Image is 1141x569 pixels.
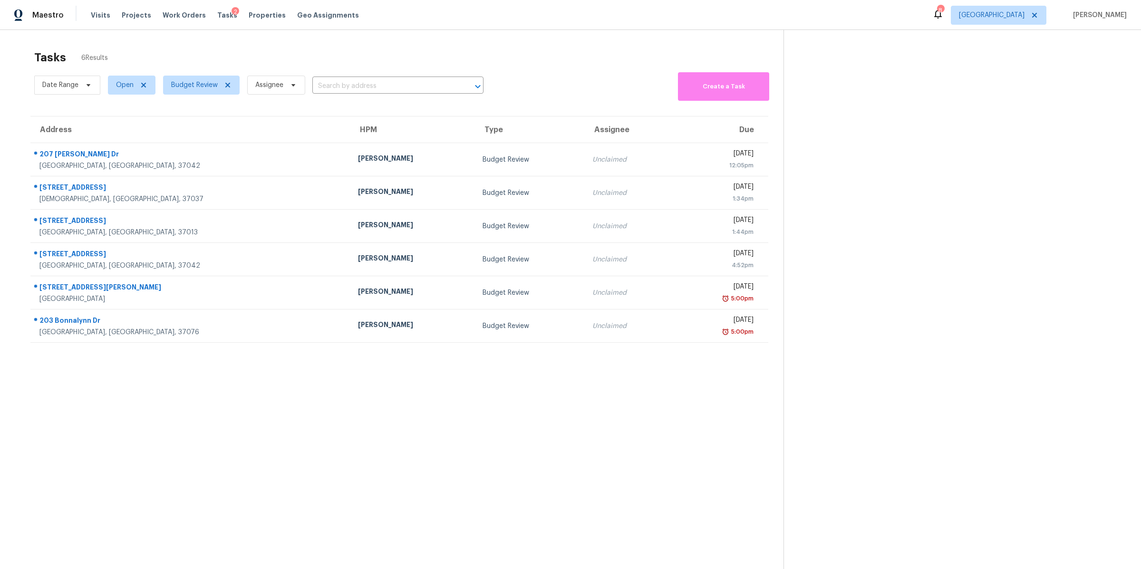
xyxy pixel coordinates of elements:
th: Due [672,116,768,143]
div: [DATE] [680,249,754,260]
span: Tasks [217,12,237,19]
span: Date Range [42,80,78,90]
div: 12:05pm [680,161,754,170]
div: [PERSON_NAME] [358,220,467,232]
button: Open [471,80,484,93]
span: Open [116,80,134,90]
div: 1:44pm [680,227,754,237]
img: Overdue Alarm Icon [722,294,729,303]
div: [PERSON_NAME] [358,320,467,332]
th: Type [475,116,584,143]
div: [STREET_ADDRESS][PERSON_NAME] [39,282,343,294]
div: [DATE] [680,182,754,194]
div: [DATE] [680,149,754,161]
span: Visits [91,10,110,20]
span: Work Orders [163,10,206,20]
div: 4:52pm [680,260,754,270]
div: 1:34pm [680,194,754,203]
span: [PERSON_NAME] [1069,10,1127,20]
div: [GEOGRAPHIC_DATA], [GEOGRAPHIC_DATA], 37042 [39,261,343,270]
h2: Tasks [34,53,66,62]
span: Projects [122,10,151,20]
div: [PERSON_NAME] [358,154,467,165]
span: Budget Review [171,80,218,90]
span: Create a Task [683,81,764,92]
div: Unclaimed [592,155,665,164]
div: [PERSON_NAME] [358,253,467,265]
div: [STREET_ADDRESS] [39,216,343,228]
div: Unclaimed [592,222,665,231]
div: Unclaimed [592,288,665,298]
div: [GEOGRAPHIC_DATA], [GEOGRAPHIC_DATA], 37013 [39,228,343,237]
div: 207 [PERSON_NAME] Dr [39,149,343,161]
div: [PERSON_NAME] [358,287,467,299]
span: Assignee [255,80,283,90]
span: [GEOGRAPHIC_DATA] [959,10,1025,20]
span: Geo Assignments [297,10,359,20]
div: [STREET_ADDRESS] [39,183,343,194]
img: Overdue Alarm Icon [722,327,729,337]
div: [GEOGRAPHIC_DATA], [GEOGRAPHIC_DATA], 37042 [39,161,343,171]
div: Unclaimed [592,255,665,264]
span: 6 Results [81,53,108,63]
div: Unclaimed [592,321,665,331]
span: Maestro [32,10,64,20]
th: Assignee [585,116,672,143]
div: Budget Review [483,321,577,331]
div: [GEOGRAPHIC_DATA] [39,294,343,304]
div: 203 Bonnalynn Dr [39,316,343,328]
th: HPM [350,116,475,143]
div: [DATE] [680,215,754,227]
div: [DEMOGRAPHIC_DATA], [GEOGRAPHIC_DATA], 37037 [39,194,343,204]
span: Properties [249,10,286,20]
div: Budget Review [483,255,577,264]
div: 2 [232,7,239,17]
div: Budget Review [483,222,577,231]
th: Address [30,116,350,143]
div: Budget Review [483,188,577,198]
input: Search by address [312,79,457,94]
div: Unclaimed [592,188,665,198]
div: [GEOGRAPHIC_DATA], [GEOGRAPHIC_DATA], 37076 [39,328,343,337]
div: 8 [937,6,944,15]
div: 5:00pm [729,294,754,303]
div: [STREET_ADDRESS] [39,249,343,261]
button: Create a Task [678,72,769,101]
div: Budget Review [483,155,577,164]
div: 5:00pm [729,327,754,337]
div: [PERSON_NAME] [358,187,467,199]
div: Budget Review [483,288,577,298]
div: [DATE] [680,282,754,294]
div: [DATE] [680,315,754,327]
